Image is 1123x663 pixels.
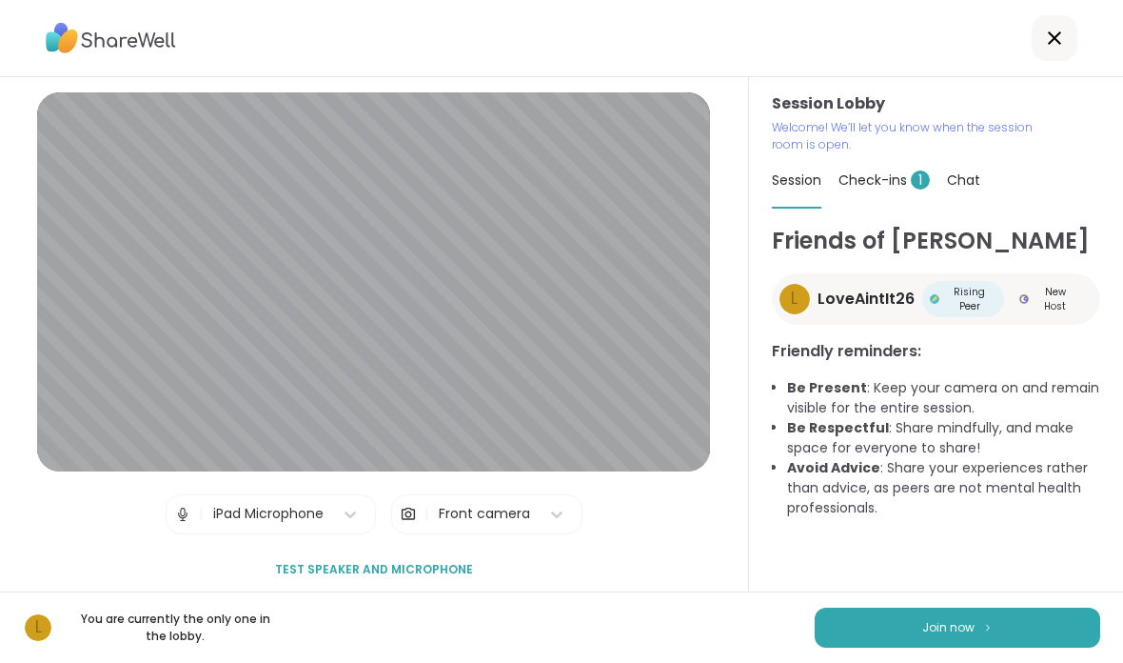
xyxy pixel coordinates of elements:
[838,171,930,190] span: Check-ins
[35,615,42,640] span: L
[787,458,880,477] b: Avoid Advice
[424,495,429,533] span: |
[1019,294,1029,304] img: New Host
[930,294,939,304] img: Rising Peer
[947,171,980,190] span: Chat
[69,611,282,645] p: You are currently the only one in the lobby.
[199,495,204,533] span: |
[772,119,1046,153] p: Welcome! We’ll let you know when the session room is open.
[400,495,417,533] img: Camera
[791,287,798,311] span: L
[815,608,1100,648] button: Join now
[213,504,324,524] div: iPad Microphone
[787,458,1100,518] li: : Share your experiences rather than advice, as peers are not mental health professionals.
[772,340,1100,363] h3: Friendly reminders:
[818,288,915,311] span: LoveAintIt26
[46,16,176,60] img: ShareWell Logo
[439,504,530,524] div: Front camera
[922,619,975,636] span: Join now
[772,171,821,190] span: Session
[1033,285,1077,313] span: New Host
[772,224,1100,258] h1: Friends of [PERSON_NAME]
[275,561,473,578] span: Test speaker and microphone
[943,285,997,313] span: Rising Peer
[787,418,889,437] b: Be Respectful
[174,495,191,533] img: Microphone
[772,273,1100,325] a: LLoveAintIt26Rising PeerRising PeerNew HostNew Host
[787,378,867,397] b: Be Present
[982,622,994,633] img: ShareWell Logomark
[911,171,930,190] span: 1
[772,92,1100,115] h3: Session Lobby
[267,550,481,590] button: Test speaker and microphone
[787,418,1100,458] li: : Share mindfully, and make space for everyone to share!
[787,378,1100,418] li: : Keep your camera on and remain visible for the entire session.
